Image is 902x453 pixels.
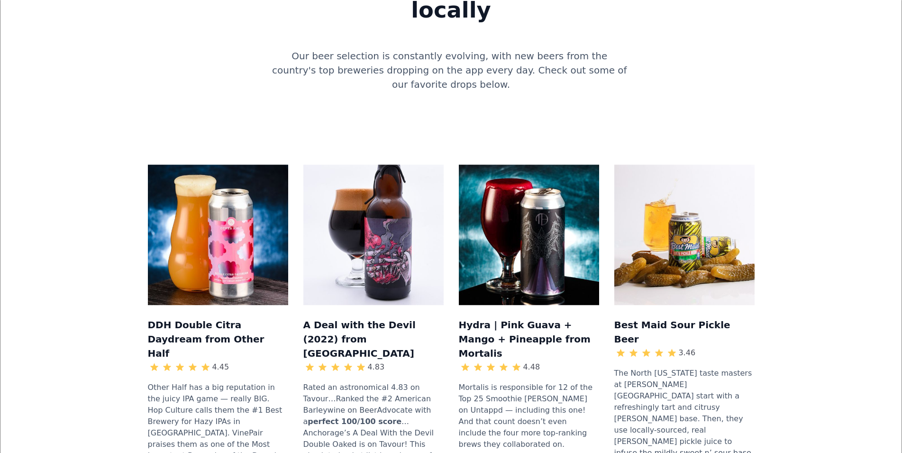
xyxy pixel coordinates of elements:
h3: DDH Double Citra Daydream from Other Half [148,316,288,361]
h3: A Deal with the Devil (2022) from [GEOGRAPHIC_DATA] [303,316,444,361]
div: 4.83 [367,361,384,373]
h3: Hydra | Pink Guava + Mango + Pineapple from Mortalis [459,316,599,361]
h3: Best Maid Sour Pickle Beer [614,316,755,346]
img: Mockup [459,165,599,305]
strong: perfect 100/100 score [308,417,401,426]
img: Mockup [614,165,755,305]
div: 4.48 [523,361,540,373]
img: Mockup [303,165,444,305]
img: Mockup [148,165,288,305]
div: Our beer selection is constantly evolving, with new beers from the country's top breweries droppi... [269,49,633,111]
div: 3.46 [678,347,695,359]
div: 4.45 [212,361,229,373]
